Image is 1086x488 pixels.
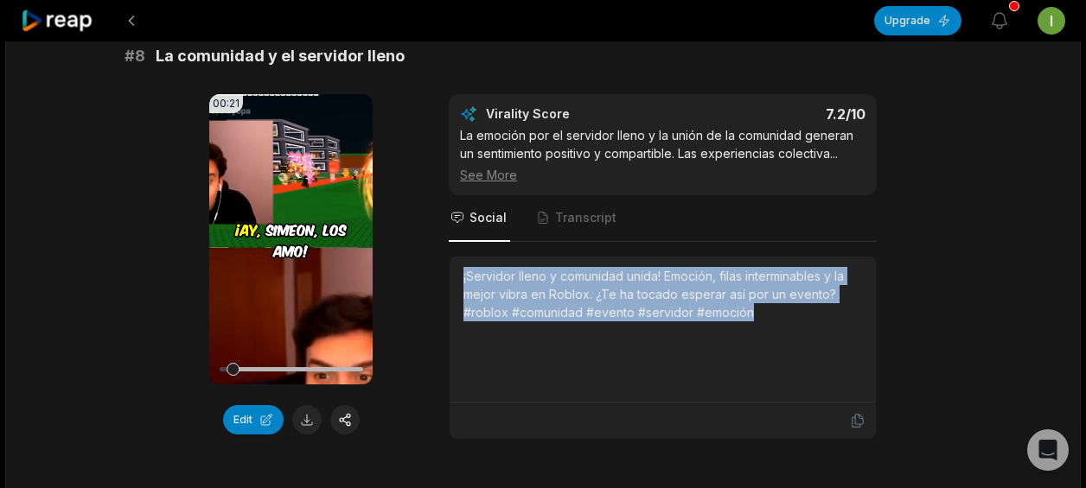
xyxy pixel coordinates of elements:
[463,267,862,321] div: ¡Servidor lleno y comunidad unida! Emoción, filas interminables y la mejor vibra en Roblox. ¿Te h...
[449,195,877,242] nav: Tabs
[680,105,866,123] div: 7.2 /10
[874,6,961,35] button: Upgrade
[223,405,284,434] button: Edit
[460,166,866,184] div: See More
[1027,429,1069,471] div: Open Intercom Messenger
[125,44,145,68] span: # 8
[555,209,616,226] span: Transcript
[209,94,373,384] video: Your browser does not support mp4 format.
[460,126,866,184] div: La emoción por el servidor lleno y la unión de la comunidad generan un sentimiento positivo y com...
[486,105,672,123] div: Virality Score
[470,209,507,226] span: Social
[156,44,405,68] span: La comunidad y el servidor lleno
